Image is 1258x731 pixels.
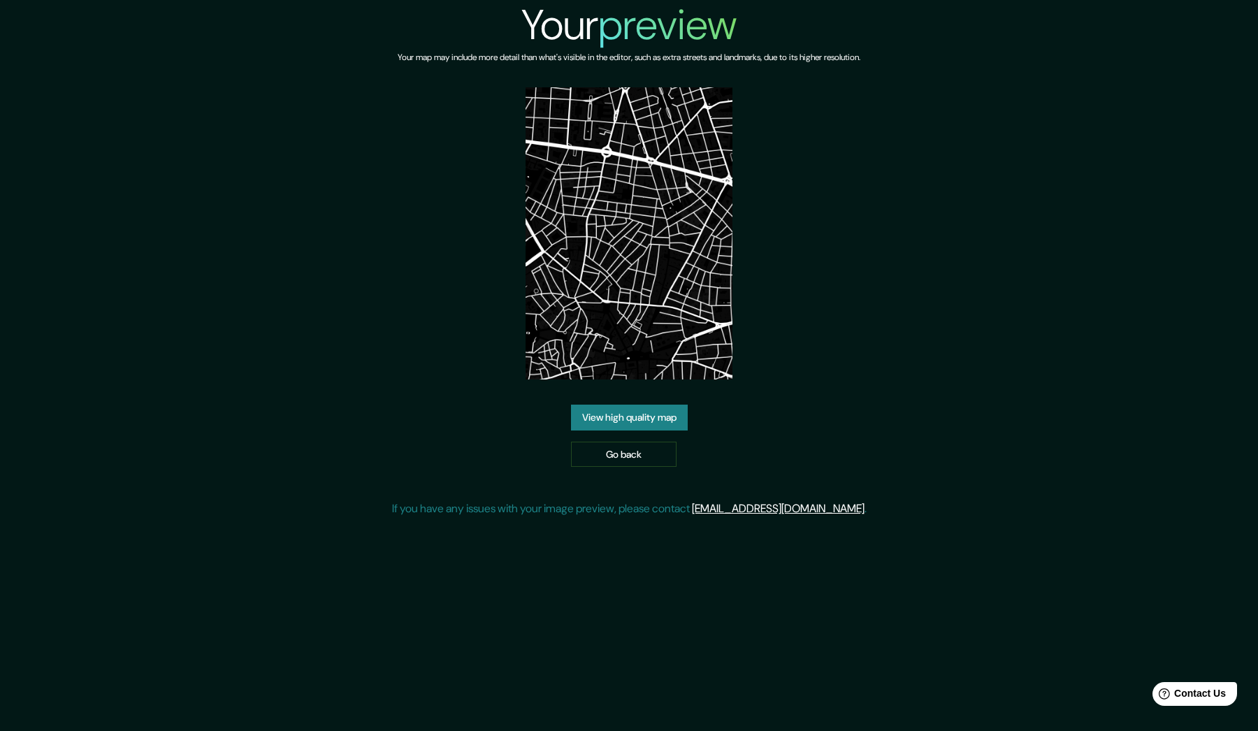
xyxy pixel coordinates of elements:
img: created-map-preview [526,87,732,379]
p: If you have any issues with your image preview, please contact . [392,500,867,517]
iframe: Help widget launcher [1134,676,1243,716]
a: View high quality map [571,405,688,430]
h6: Your map may include more detail than what's visible in the editor, such as extra streets and lan... [398,50,860,65]
a: [EMAIL_ADDRESS][DOMAIN_NAME] [692,501,865,516]
a: Go back [571,442,677,468]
